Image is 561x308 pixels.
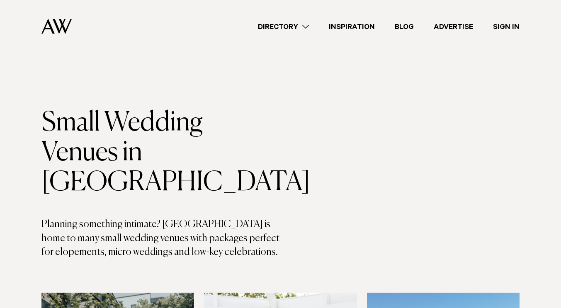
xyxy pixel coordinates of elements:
a: Blog [385,21,424,32]
a: Directory [248,21,319,32]
a: Advertise [424,21,483,32]
p: Planning something intimate? [GEOGRAPHIC_DATA] is home to many small wedding venues with packages... [41,218,281,259]
a: Inspiration [319,21,385,32]
a: Sign In [483,21,529,32]
h1: Small Wedding Venues in [GEOGRAPHIC_DATA] [41,108,281,198]
img: Auckland Weddings Logo [41,19,72,34]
